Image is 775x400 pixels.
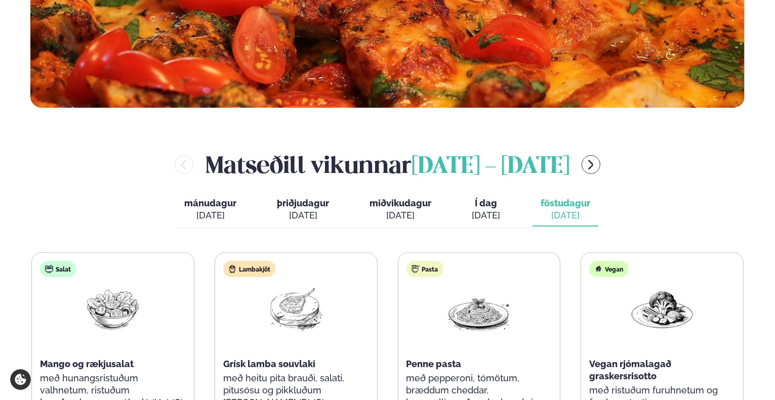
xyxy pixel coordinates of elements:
div: Vegan [589,261,628,277]
img: salad.svg [45,265,53,273]
span: Mango og rækjusalat [40,359,134,369]
div: Lambakjöt [223,261,275,277]
button: menu-btn-left [175,155,193,174]
span: föstudagur [541,198,590,208]
button: þriðjudagur [DATE] [269,193,337,227]
span: Penne pasta [406,359,462,369]
span: mánudagur [184,198,236,208]
span: Vegan rjómalagað graskersrisotto [589,359,671,381]
img: Lamb-Meat.png [264,285,329,332]
div: [DATE] [541,209,590,221]
button: mánudagur [DATE] [176,193,244,227]
div: [DATE] [370,209,431,221]
button: menu-btn-right [582,155,600,174]
span: Í dag [472,197,500,209]
img: Spagetti.png [446,285,511,332]
span: miðvikudagur [370,198,431,208]
div: Pasta [406,261,443,277]
button: Í dag [DATE] [464,193,508,227]
img: Salad.png [80,285,145,332]
h2: Matseðill vikunnar [206,148,569,181]
img: Vegan.svg [594,265,602,273]
div: Salat [40,261,76,277]
div: [DATE] [472,209,500,221]
img: Lamb.svg [228,265,236,273]
button: föstudagur [DATE] [533,193,598,227]
button: miðvikudagur [DATE] [361,193,439,227]
img: pasta.svg [412,265,420,273]
div: [DATE] [277,209,329,221]
span: þriðjudagur [277,198,329,208]
span: [DATE] - [DATE] [412,156,569,178]
div: [DATE] [184,209,236,221]
img: Vegan.png [630,285,695,332]
a: Cookie settings [10,369,31,390]
span: Grísk lamba souvlaki [223,359,315,369]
